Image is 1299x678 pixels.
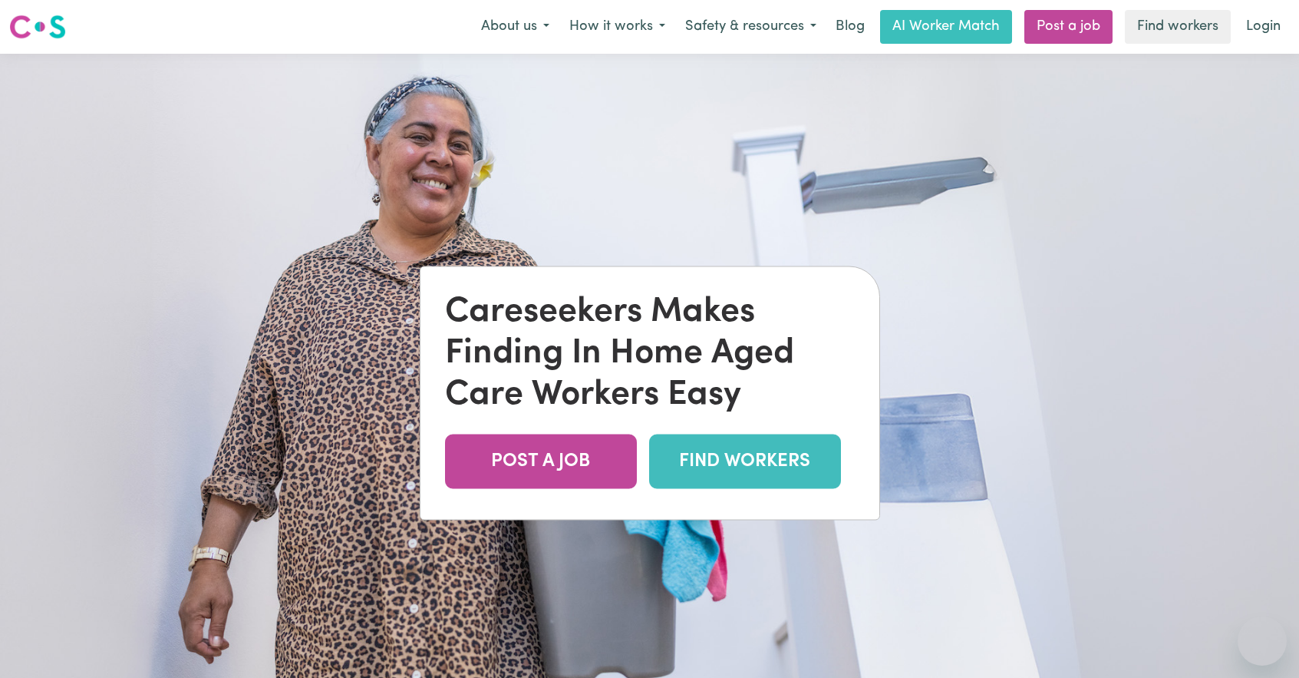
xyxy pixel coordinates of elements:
div: Careseekers Makes Finding In Home Aged Care Workers Easy [445,291,855,415]
button: About us [471,11,559,43]
button: Safety & resources [675,11,826,43]
a: Find workers [1125,10,1231,44]
a: Blog [826,10,874,44]
button: How it works [559,11,675,43]
a: Login [1237,10,1290,44]
a: FIND WORKERS [649,434,841,488]
a: Post a job [1024,10,1113,44]
a: Careseekers logo [9,9,66,45]
img: Careseekers logo [9,13,66,41]
iframe: Button to launch messaging window [1238,617,1287,666]
a: AI Worker Match [880,10,1012,44]
a: POST A JOB [445,434,637,488]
